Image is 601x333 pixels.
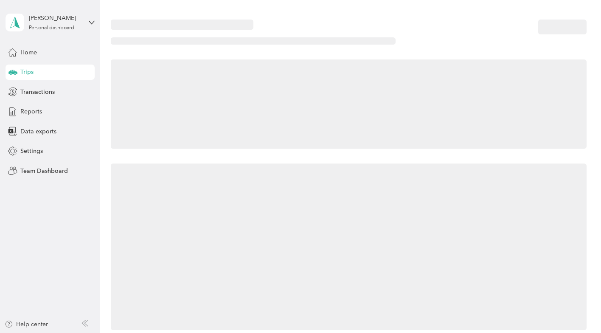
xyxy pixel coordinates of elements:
[29,14,82,23] div: [PERSON_NAME]
[20,68,34,76] span: Trips
[20,147,43,155] span: Settings
[20,48,37,57] span: Home
[20,127,56,136] span: Data exports
[20,107,42,116] span: Reports
[20,87,55,96] span: Transactions
[29,25,74,31] div: Personal dashboard
[20,166,68,175] span: Team Dashboard
[553,285,601,333] iframe: Everlance-gr Chat Button Frame
[5,320,48,329] button: Help center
